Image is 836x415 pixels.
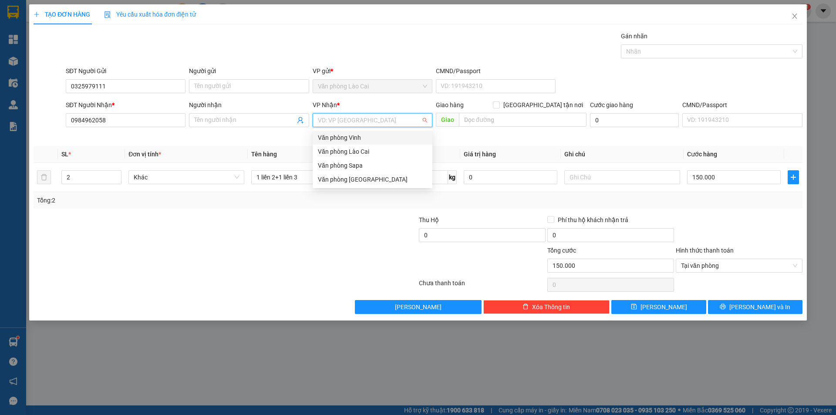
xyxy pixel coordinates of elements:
[459,113,587,127] input: Dọc đường
[313,131,432,145] div: Văn phòng Vinh
[318,133,427,142] div: Văn phòng Vinh
[590,113,679,127] input: Cước giao hàng
[561,146,684,163] th: Ghi chú
[788,170,799,184] button: plus
[104,11,196,18] span: Yêu cầu xuất hóa đơn điện tử
[681,259,797,272] span: Tại văn phòng
[355,300,482,314] button: [PERSON_NAME]
[189,66,309,76] div: Người gửi
[61,151,68,158] span: SL
[483,300,610,314] button: deleteXóa Thông tin
[532,302,570,312] span: Xóa Thông tin
[318,161,427,170] div: Văn phòng Sapa
[251,151,277,158] span: Tên hàng
[687,151,717,158] span: Cước hàng
[720,304,726,310] span: printer
[500,100,587,110] span: [GEOGRAPHIC_DATA] tận nơi
[66,66,185,76] div: SĐT Người Gửi
[313,159,432,172] div: Văn phòng Sapa
[640,302,687,312] span: [PERSON_NAME]
[631,304,637,310] span: save
[37,170,51,184] button: delete
[34,11,40,17] span: plus
[611,300,706,314] button: save[PERSON_NAME]
[313,145,432,159] div: Văn phòng Lào Cai
[436,101,464,108] span: Giao hàng
[547,247,576,254] span: Tổng cước
[436,66,556,76] div: CMND/Passport
[464,170,557,184] input: 0
[522,304,529,310] span: delete
[682,100,802,110] div: CMND/Passport
[318,175,427,184] div: Văn phòng [GEOGRAPHIC_DATA]
[318,147,427,156] div: Văn phòng Lào Cai
[782,4,807,29] button: Close
[708,300,802,314] button: printer[PERSON_NAME] và In
[791,13,798,20] span: close
[448,170,457,184] span: kg
[189,100,309,110] div: Người nhận
[34,11,90,18] span: TẠO ĐƠN HÀNG
[313,172,432,186] div: Văn phòng Ninh Bình
[554,215,632,225] span: Phí thu hộ khách nhận trả
[104,11,111,18] img: icon
[590,101,633,108] label: Cước giao hàng
[66,100,185,110] div: SĐT Người Nhận
[436,113,459,127] span: Giao
[313,101,337,108] span: VP Nhận
[419,216,439,223] span: Thu Hộ
[676,247,734,254] label: Hình thức thanh toán
[729,302,790,312] span: [PERSON_NAME] và In
[418,278,546,294] div: Chưa thanh toán
[297,117,304,124] span: user-add
[37,196,323,205] div: Tổng: 2
[788,174,799,181] span: plus
[313,128,432,138] div: Văn phòng không hợp lệ
[621,33,647,40] label: Gán nhãn
[464,151,496,158] span: Giá trị hàng
[564,170,680,184] input: Ghi Chú
[128,151,161,158] span: Đơn vị tính
[395,302,442,312] span: [PERSON_NAME]
[251,170,367,184] input: VD: Bàn, Ghế
[313,66,432,76] div: VP gửi
[134,171,239,184] span: Khác
[318,80,427,93] span: Văn phòng Lào Cai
